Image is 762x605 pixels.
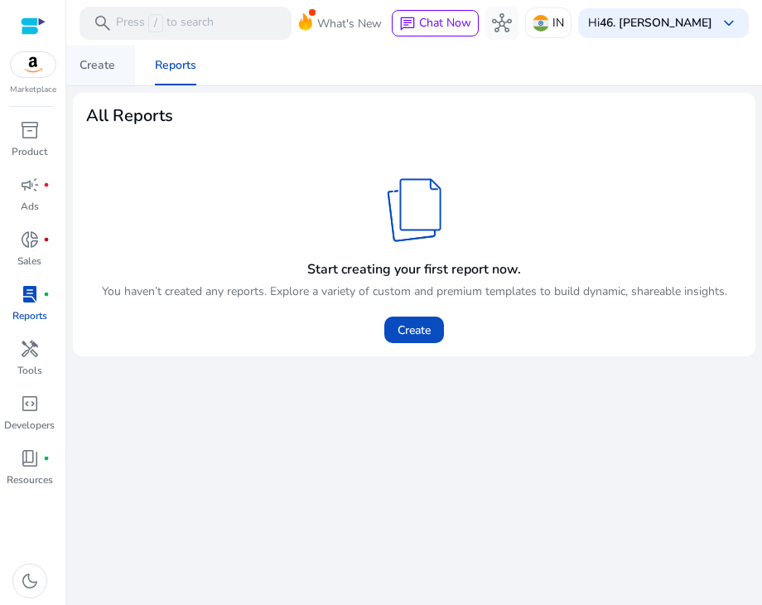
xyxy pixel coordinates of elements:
[43,181,50,188] span: fiber_manual_record
[552,8,564,37] p: IN
[17,254,41,269] p: Sales
[116,14,214,32] p: Press to search
[93,13,113,33] span: search
[10,84,56,96] p: Marketplace
[21,199,39,214] p: Ads
[86,106,742,126] h3: All Reports
[11,52,55,77] img: amazon.svg
[43,291,50,298] span: fiber_manual_record
[12,308,47,323] p: Reports
[20,120,40,140] span: inventory_2
[102,283,727,300] p: You haven’t created any reports. Explore a variety of custom and premium templates to build dynam...
[17,363,42,378] p: Tools
[399,16,416,32] span: chat
[20,571,40,591] span: dark_mode
[7,472,53,487] p: Resources
[600,15,712,31] b: 46. [PERSON_NAME]
[4,418,55,433] p: Developers
[20,284,40,304] span: lab_profile
[392,10,479,36] button: chatChat Now
[148,14,163,32] span: /
[20,230,40,249] span: donut_small
[20,339,40,359] span: handyman
[43,455,50,462] span: fiber_manual_record
[492,13,512,33] span: hub
[307,262,521,278] h4: Start creating your first report now.
[317,9,382,38] span: What's New
[20,448,40,468] span: book_4
[20,394,40,414] span: code_blocks
[419,15,471,31] span: Chat Now
[533,15,549,31] img: in.svg
[363,178,466,242] img: insufficient-data-white.svg
[588,17,712,29] p: Hi
[155,60,196,71] div: Reports
[80,60,115,71] div: Create
[12,144,47,159] p: Product
[384,317,444,343] button: Create
[719,13,739,33] span: keyboard_arrow_down
[485,7,518,40] button: hub
[20,175,40,195] span: campaign
[43,236,50,243] span: fiber_manual_record
[398,322,431,339] span: Create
